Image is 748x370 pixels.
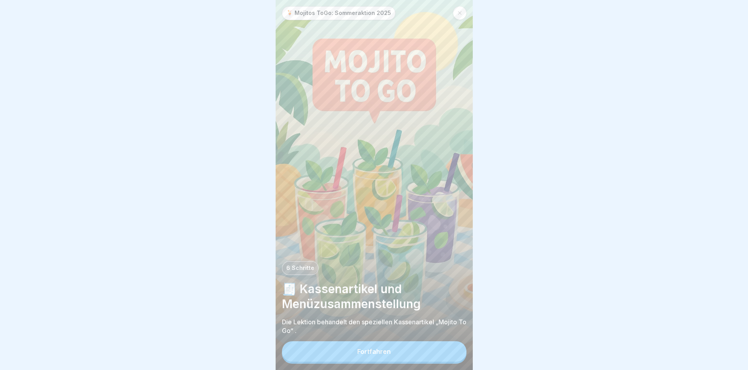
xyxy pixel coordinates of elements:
[357,348,391,355] div: Fortfahren
[282,281,466,311] p: 🧾 Kassenartikel und Menüzusammenstellung
[286,265,314,271] p: 6 Schritte
[282,318,466,335] p: Die Lektion behandelt den speziellen Kassenartikel „Mojito To Go“ .
[282,341,466,362] button: Fortfahren
[286,10,391,17] p: 🍹 Mojitos ToGo: Sommeraktion 2025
